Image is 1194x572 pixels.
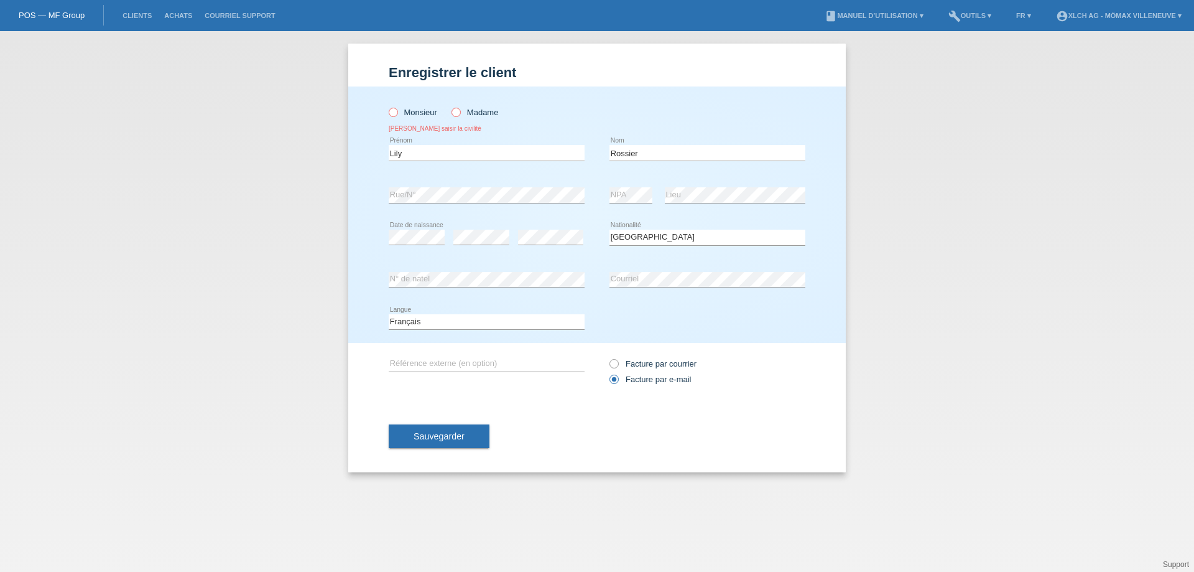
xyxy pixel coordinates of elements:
[19,11,85,20] a: POS — MF Group
[948,10,961,22] i: build
[389,424,489,448] button: Sauvegarder
[1010,12,1037,19] a: FR ▾
[1163,560,1189,569] a: Support
[389,108,397,116] input: Monsieur
[198,12,281,19] a: Courriel Support
[1056,10,1068,22] i: account_circle
[451,108,460,116] input: Madame
[116,12,158,19] a: Clients
[609,375,618,390] input: Facture par e-mail
[825,10,837,22] i: book
[158,12,198,19] a: Achats
[414,431,465,441] span: Sauvegarder
[609,359,618,375] input: Facture par courrier
[389,108,437,117] label: Monsieur
[609,375,691,384] label: Facture par e-mail
[942,12,997,19] a: buildOutils ▾
[1050,12,1188,19] a: account_circleXLCH AG - Mömax Villeneuve ▾
[818,12,929,19] a: bookManuel d’utilisation ▾
[389,125,585,132] div: [PERSON_NAME] saisir la civilité
[609,359,696,368] label: Facture par courrier
[389,65,805,80] h1: Enregistrer le client
[451,108,498,117] label: Madame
